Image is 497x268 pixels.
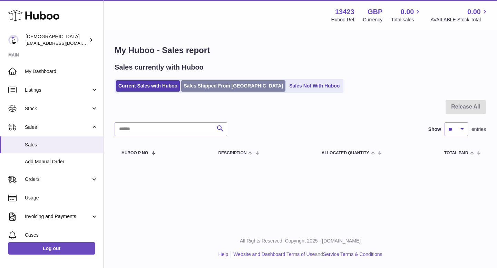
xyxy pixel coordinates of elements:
[331,17,354,23] div: Huboo Ref
[25,158,98,165] span: Add Manual Order
[25,124,91,131] span: Sales
[322,151,369,155] span: ALLOCATED Quantity
[287,80,342,92] a: Sales Not With Huboo
[115,63,204,72] h2: Sales currently with Huboo
[181,80,285,92] a: Sales Shipped From [GEOGRAPHIC_DATA]
[8,35,19,45] img: olgazyuz@outlook.com
[25,68,98,75] span: My Dashboard
[121,151,148,155] span: Huboo P no
[430,7,489,23] a: 0.00 AVAILABLE Stock Total
[26,40,101,46] span: [EMAIL_ADDRESS][DOMAIN_NAME]
[25,232,98,238] span: Cases
[25,105,91,112] span: Stock
[115,45,486,56] h1: My Huboo - Sales report
[25,176,91,183] span: Orders
[368,7,382,17] strong: GBP
[363,17,383,23] div: Currency
[430,17,489,23] span: AVAILABLE Stock Total
[218,251,228,257] a: Help
[471,126,486,133] span: entries
[401,7,414,17] span: 0.00
[231,251,382,258] li: and
[218,151,246,155] span: Description
[391,17,422,23] span: Total sales
[116,80,180,92] a: Current Sales with Huboo
[391,7,422,23] a: 0.00 Total sales
[25,195,98,201] span: Usage
[467,7,481,17] span: 0.00
[109,238,491,244] p: All Rights Reserved. Copyright 2025 - [DOMAIN_NAME]
[25,142,98,148] span: Sales
[8,242,95,255] a: Log out
[428,126,441,133] label: Show
[25,213,91,220] span: Invoicing and Payments
[25,87,91,93] span: Listings
[335,7,354,17] strong: 13423
[444,151,468,155] span: Total paid
[233,251,315,257] a: Website and Dashboard Terms of Use
[26,33,88,47] div: [DEMOGRAPHIC_DATA]
[323,251,382,257] a: Service Terms & Conditions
